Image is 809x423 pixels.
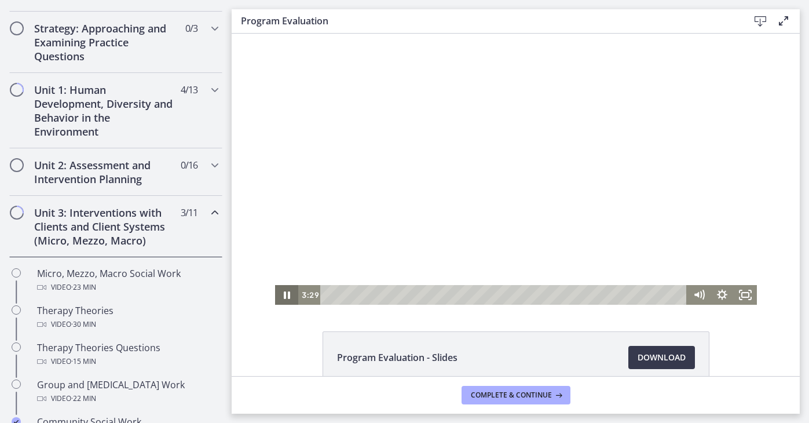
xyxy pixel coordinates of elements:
[628,346,695,369] a: Download
[37,378,218,406] div: Group and [MEDICAL_DATA] Work
[34,21,175,63] h2: Strategy: Approaching and Examining Practice Questions
[37,267,218,294] div: Micro, Mezzo, Macro Social Work
[34,83,175,138] h2: Unit 1: Human Development, Diversity and Behavior in the Environment
[479,251,502,271] button: Show settings menu
[34,206,175,247] h2: Unit 3: Interventions with Clients and Client Systems (Micro, Mezzo, Macro)
[471,391,552,400] span: Complete & continue
[456,251,479,271] button: Mute
[34,158,175,186] h2: Unit 2: Assessment and Intervention Planning
[232,34,800,305] iframe: Video Lesson
[241,14,730,28] h3: Program Evaluation
[181,206,197,220] span: 3 / 11
[337,351,457,364] span: Program Evaluation - Slides
[37,304,218,331] div: Therapy Theories
[37,280,218,294] div: Video
[71,392,96,406] span: · 22 min
[37,318,218,331] div: Video
[37,355,218,369] div: Video
[181,158,197,172] span: 0 / 16
[71,318,96,331] span: · 30 min
[181,83,197,97] span: 4 / 13
[502,251,525,271] button: Fullscreen
[37,341,218,369] div: Therapy Theories Questions
[71,280,96,294] span: · 23 min
[71,355,96,369] span: · 15 min
[185,21,197,35] span: 0 / 3
[462,386,570,404] button: Complete & continue
[37,392,218,406] div: Video
[638,351,686,364] span: Download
